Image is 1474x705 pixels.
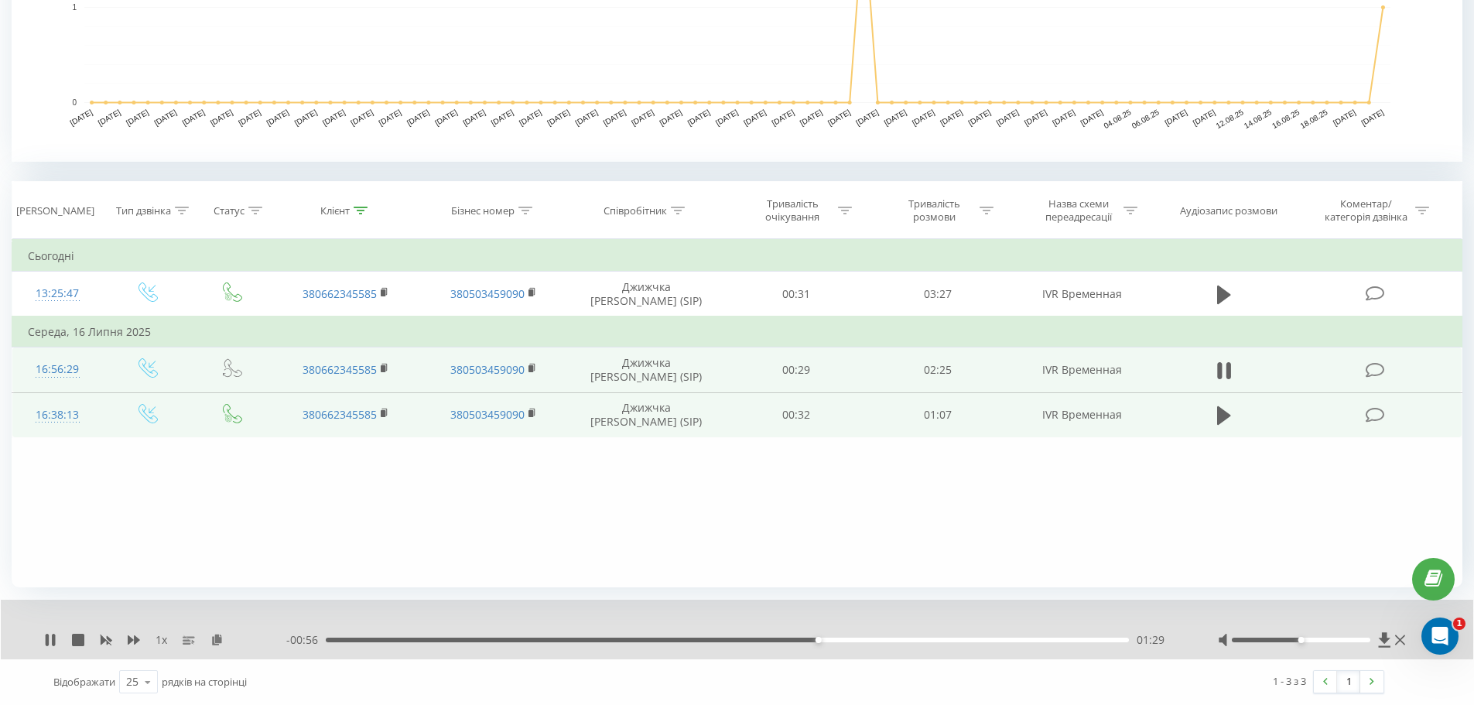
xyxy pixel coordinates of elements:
text: [DATE] [602,108,628,127]
a: 380662345585 [303,407,377,422]
text: [DATE] [293,108,319,127]
td: 02:25 [867,347,1009,392]
div: Співробітник [604,204,667,217]
div: Accessibility label [816,637,822,643]
text: [DATE] [686,108,712,127]
a: 380662345585 [303,362,377,377]
div: 25 [126,674,139,690]
text: 06.08.25 [1130,108,1161,130]
text: [DATE] [125,108,150,127]
text: [DATE] [1163,108,1188,127]
text: [DATE] [209,108,234,127]
text: 14.08.25 [1243,108,1274,130]
text: [DATE] [911,108,936,127]
text: 1 [72,3,77,12]
td: 01:07 [867,392,1009,437]
td: IVR Временная [1008,392,1155,437]
a: 380662345585 [303,286,377,301]
text: [DATE] [1332,108,1357,127]
a: 380503459090 [450,362,525,377]
text: [DATE] [1192,108,1217,127]
a: 380503459090 [450,286,525,301]
text: 18.08.25 [1298,108,1329,130]
text: [DATE] [152,108,178,127]
text: [DATE] [1023,108,1048,127]
div: Тривалість розмови [893,197,976,224]
text: [DATE] [405,108,431,127]
text: [DATE] [1359,108,1385,127]
td: 00:29 [726,347,867,392]
text: [DATE] [378,108,403,127]
td: Середа, 16 Липня 2025 [12,317,1462,347]
td: IVR Временная [1008,272,1155,317]
div: 16:38:13 [28,400,87,430]
text: 12.08.25 [1215,108,1246,130]
div: Клієнт [320,204,350,217]
div: Статус [214,204,245,217]
span: рядків на сторінці [162,675,247,689]
text: [DATE] [883,108,908,127]
text: [DATE] [630,108,655,127]
text: [DATE] [181,108,207,127]
text: [DATE] [939,108,964,127]
div: 13:25:47 [28,279,87,309]
span: - 00:56 [286,632,326,648]
div: Accessibility label [1298,637,1304,643]
a: 1 [1337,671,1360,693]
div: Аудіозапис розмови [1180,204,1277,217]
text: [DATE] [854,108,880,127]
text: [DATE] [69,108,94,127]
text: [DATE] [349,108,374,127]
td: Сьогодні [12,241,1462,272]
td: Джижчка [PERSON_NAME] (SIP) [567,392,726,437]
span: 1 [1453,618,1465,630]
div: 1 - 3 з 3 [1273,673,1306,689]
text: 0 [72,98,77,107]
text: [DATE] [461,108,487,127]
span: 1 x [156,632,167,648]
text: [DATE] [237,108,262,127]
div: Бізнес номер [451,204,515,217]
iframe: Intercom live chat [1421,618,1459,655]
text: [DATE] [966,108,992,127]
div: 16:56:29 [28,354,87,385]
td: Джижчка [PERSON_NAME] (SIP) [567,272,726,317]
span: 01:29 [1137,632,1164,648]
td: 00:32 [726,392,867,437]
div: Тривалість очікування [751,197,834,224]
text: 04.08.25 [1102,108,1133,130]
text: [DATE] [714,108,740,127]
text: [DATE] [1051,108,1076,127]
text: [DATE] [545,108,571,127]
div: Коментар/категорія дзвінка [1321,197,1411,224]
text: [DATE] [321,108,347,127]
text: [DATE] [799,108,824,127]
text: [DATE] [826,108,852,127]
div: [PERSON_NAME] [16,204,94,217]
a: 380503459090 [450,407,525,422]
td: 03:27 [867,272,1009,317]
text: [DATE] [490,108,515,127]
span: Відображати [53,675,115,689]
text: [DATE] [995,108,1021,127]
text: [DATE] [1079,108,1105,127]
td: 00:31 [726,272,867,317]
text: [DATE] [518,108,543,127]
text: [DATE] [265,108,291,127]
text: 16.08.25 [1271,108,1301,130]
text: [DATE] [658,108,683,127]
td: Джижчка [PERSON_NAME] (SIP) [567,347,726,392]
text: [DATE] [97,108,122,127]
text: [DATE] [433,108,459,127]
text: [DATE] [771,108,796,127]
div: Назва схеми переадресації [1037,197,1120,224]
text: [DATE] [742,108,768,127]
td: IVR Временная [1008,347,1155,392]
div: Тип дзвінка [116,204,171,217]
text: [DATE] [574,108,600,127]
